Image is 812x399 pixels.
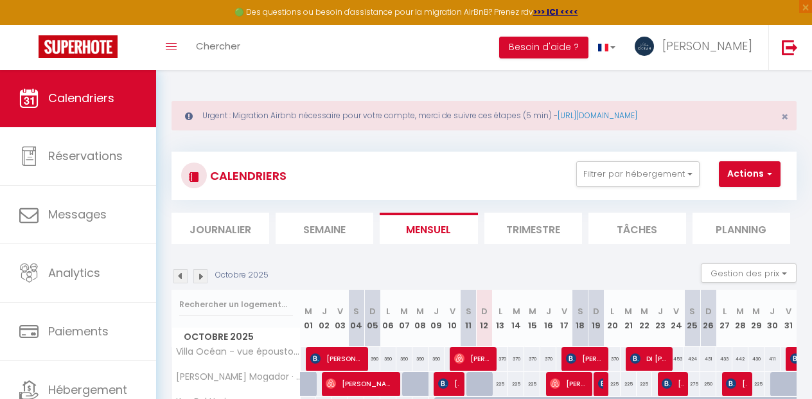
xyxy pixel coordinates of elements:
[476,290,492,347] th: 12
[513,305,520,317] abbr: M
[48,382,127,398] span: Hébergement
[499,305,502,317] abbr: L
[380,347,396,371] div: 390
[732,347,748,371] div: 442
[689,305,695,317] abbr: S
[428,290,445,347] th: 09
[684,372,700,396] div: 275
[578,305,583,317] abbr: S
[310,346,364,371] span: [PERSON_NAME]
[726,371,747,396] span: [PERSON_NAME]
[484,213,582,244] li: Trimestre
[524,372,540,396] div: 225
[172,328,300,346] span: Octobre 2025
[605,347,621,371] div: 370
[438,371,459,396] span: [PERSON_NAME]
[533,6,578,17] a: >>> ICI <<<<
[207,161,287,190] h3: CALENDRIERS
[492,290,508,347] th: 13
[716,290,732,347] th: 27
[508,290,524,347] th: 14
[588,213,686,244] li: Tâches
[770,305,775,317] abbr: J
[466,305,472,317] abbr: S
[524,347,540,371] div: 370
[186,25,250,70] a: Chercher
[621,290,637,347] th: 21
[561,305,567,317] abbr: V
[508,372,524,396] div: 225
[322,305,327,317] abbr: J
[748,290,764,347] th: 29
[782,39,798,55] img: logout
[705,305,712,317] abbr: D
[434,305,439,317] abbr: J
[572,290,588,347] th: 18
[662,371,683,396] span: [PERSON_NAME]
[556,290,572,347] th: 17
[684,290,700,347] th: 25
[598,371,603,396] span: [PERSON_NAME]
[400,305,408,317] abbr: M
[48,265,100,281] span: Analytics
[576,161,700,187] button: Filtrer par hébergement
[668,290,684,347] th: 24
[621,372,637,396] div: 225
[48,90,114,106] span: Calendriers
[326,371,395,396] span: [PERSON_NAME]
[668,347,684,371] div: 453
[605,290,621,347] th: 20
[380,290,396,347] th: 06
[481,305,488,317] abbr: D
[700,290,716,347] th: 26
[276,213,373,244] li: Semaine
[700,347,716,371] div: 431
[736,305,744,317] abbr: M
[752,305,760,317] abbr: M
[673,305,679,317] abbr: V
[304,305,312,317] abbr: M
[508,347,524,371] div: 370
[723,305,727,317] abbr: L
[786,305,791,317] abbr: V
[412,347,428,371] div: 390
[630,346,667,371] span: DI [PERSON_NAME]
[540,290,556,347] th: 16
[781,290,797,347] th: 31
[624,305,632,317] abbr: M
[719,161,781,187] button: Actions
[332,290,348,347] th: 03
[215,269,269,281] p: Octobre 2025
[39,35,118,58] img: Super Booking
[353,305,359,317] abbr: S
[492,372,508,396] div: 225
[196,39,240,53] span: Chercher
[445,290,461,347] th: 10
[637,372,653,396] div: 225
[605,372,621,396] div: 225
[550,371,587,396] span: [PERSON_NAME]
[732,290,748,347] th: 28
[635,37,654,56] img: ...
[48,206,107,222] span: Messages
[380,213,477,244] li: Mensuel
[693,213,790,244] li: Planning
[658,305,663,317] abbr: J
[492,347,508,371] div: 370
[179,293,293,316] input: Rechercher un logement...
[700,372,716,396] div: 250
[566,346,603,371] span: [PERSON_NAME]
[316,290,332,347] th: 02
[454,346,491,371] span: [PERSON_NAME]
[416,305,424,317] abbr: M
[640,305,648,317] abbr: M
[369,305,376,317] abbr: D
[461,290,477,347] th: 11
[396,290,412,347] th: 07
[764,347,781,371] div: 411
[652,290,668,347] th: 23
[172,101,797,130] div: Urgent : Migration Airbnb nécessaire pour votre compte, merci de suivre ces étapes (5 min) -
[450,305,455,317] abbr: V
[412,290,428,347] th: 08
